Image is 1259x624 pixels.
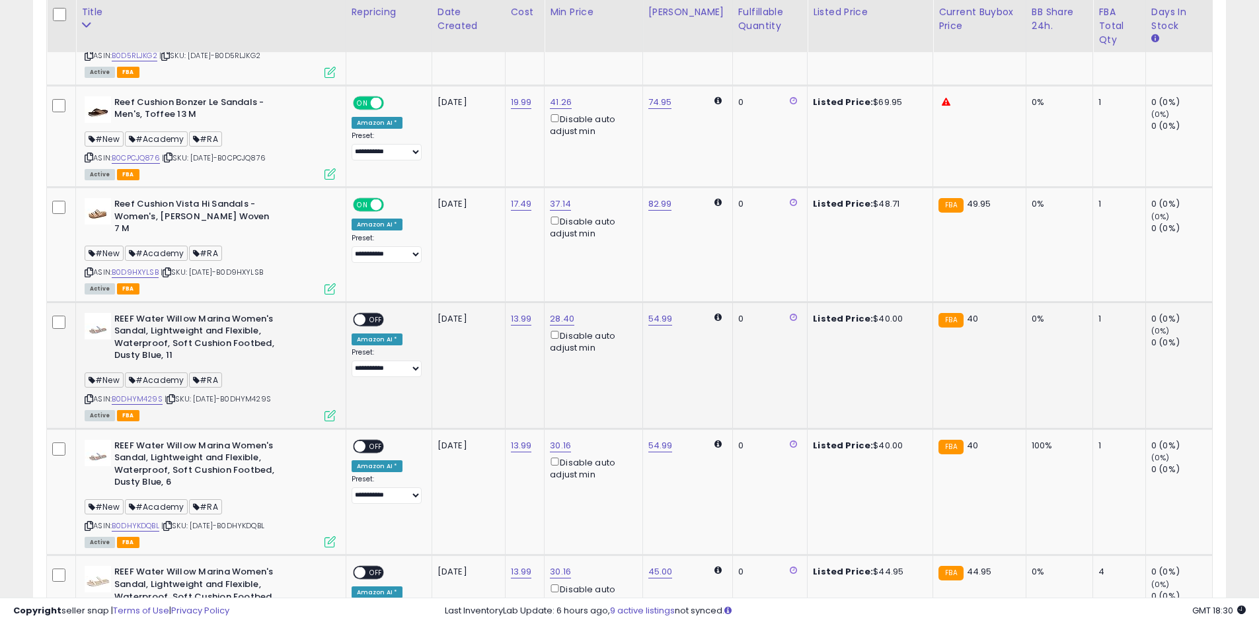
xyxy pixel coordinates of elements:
a: 82.99 [648,197,672,211]
div: [DATE] [438,313,490,325]
span: FBA [117,537,139,548]
a: 30.16 [550,439,571,452]
div: Min Price [550,5,636,19]
div: 0% [1032,198,1083,210]
span: OFF [381,199,402,211]
div: 0 [738,566,798,578]
span: ON [354,97,371,108]
div: 1 [1098,198,1135,210]
b: Reef Cushion Bonzer Le Sandals - Men's, Toffee 13 M [114,96,275,124]
div: Disable auto adjust min [550,328,632,354]
div: [DATE] [438,566,490,578]
span: #Academy [125,499,188,514]
span: OFF [365,440,387,452]
b: Listed Price: [813,565,873,578]
span: All listings currently available for purchase on Amazon [85,169,115,180]
img: 31+6V3KRnuL._SL40_.jpg [85,313,111,339]
a: 9 active listings [610,604,675,617]
b: Listed Price: [813,439,873,452]
div: Disable auto adjust min [550,582,632,607]
span: #New [85,372,124,388]
div: [DATE] [438,440,490,452]
div: 100% [1032,440,1083,452]
div: Current Buybox Price [938,5,1020,33]
small: (0%) [1151,211,1170,222]
div: 1 [1098,440,1135,452]
b: Listed Price: [813,312,873,325]
div: Amazon AI * [352,117,403,129]
div: $40.00 [813,440,923,452]
div: 1 [1098,96,1135,108]
a: 37.14 [550,197,571,211]
img: 31e-54zhulL._SL40_.jpg [85,96,111,123]
div: 0 (0%) [1151,440,1212,452]
span: #Academy [125,246,188,261]
small: Days In Stock. [1151,33,1159,45]
div: Date Created [438,5,500,33]
b: REEF Water Willow Marina Women's Sandal, Lightweight and Flexible, Waterproof, Soft Cushion Footb... [114,566,275,618]
span: | SKU: [DATE]-B0D5RLJKG2 [159,50,260,61]
a: B0CPCJQ876 [112,153,160,164]
div: BB Share 24h. [1032,5,1087,33]
span: | SKU: [DATE]-B0CPCJQ876 [162,153,266,163]
div: 0 [738,440,798,452]
small: FBA [938,313,963,328]
span: #New [85,499,124,514]
span: FBA [117,283,139,295]
a: Terms of Use [113,604,169,617]
div: ASIN: [85,440,336,547]
div: 0 (0%) [1151,313,1212,325]
span: 40 [967,312,978,325]
div: 0% [1032,566,1083,578]
span: #RA [189,499,222,514]
div: Cost [511,5,539,19]
div: 0 (0%) [1151,223,1212,234]
div: Amazon AI * [352,219,403,230]
div: 0% [1032,313,1083,325]
div: $44.95 [813,566,923,578]
small: FBA [938,440,963,454]
span: #Academy [125,131,188,147]
b: Listed Price: [813,96,873,108]
div: [DATE] [438,198,490,210]
div: Disable auto adjust min [550,455,632,481]
div: Preset: [352,131,422,161]
a: 54.99 [648,439,673,452]
small: (0%) [1151,452,1170,463]
span: 49.95 [967,197,991,210]
b: REEF Water Willow Marina Women's Sandal, Lightweight and Flexible, Waterproof, Soft Cushion Footb... [114,313,275,365]
a: 45.00 [648,565,673,578]
a: 13.99 [511,312,532,326]
span: All listings currently available for purchase on Amazon [85,537,115,548]
span: All listings currently available for purchase on Amazon [85,283,115,295]
div: Repricing [352,5,426,19]
span: FBA [117,410,139,421]
div: 1 [1098,313,1135,325]
a: B0DHYKDQBL [112,520,159,532]
b: Listed Price: [813,197,873,210]
div: Disable auto adjust min [550,214,632,240]
a: B0DHYM429S [112,394,163,405]
span: | SKU: [DATE]-B0DHYM429S [165,394,271,404]
a: 30.16 [550,565,571,578]
span: #RA [189,372,222,388]
img: 31pE-4iwwvL._SL40_.jpg [85,566,111,592]
a: 28.40 [550,312,574,326]
div: Fulfillable Quantity [738,5,802,33]
div: Preset: [352,234,422,263]
span: OFF [365,314,387,325]
div: Amazon AI * [352,460,403,472]
div: Days In Stock [1151,5,1207,33]
div: Title [81,5,340,19]
div: seller snap | | [13,605,229,617]
div: $69.95 [813,96,923,108]
div: Preset: [352,475,422,504]
div: $40.00 [813,313,923,325]
b: Reef Cushion Vista Hi Sandals - Women's, [PERSON_NAME] Woven 7 M [114,198,275,238]
a: B0D9HXYLSB [112,267,159,278]
div: [DATE] [438,96,490,108]
div: FBA Total Qty [1098,5,1140,47]
span: OFF [381,97,402,108]
img: 31eH83yZV0L._SL40_.jpg [85,198,111,225]
div: 0% [1032,96,1083,108]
